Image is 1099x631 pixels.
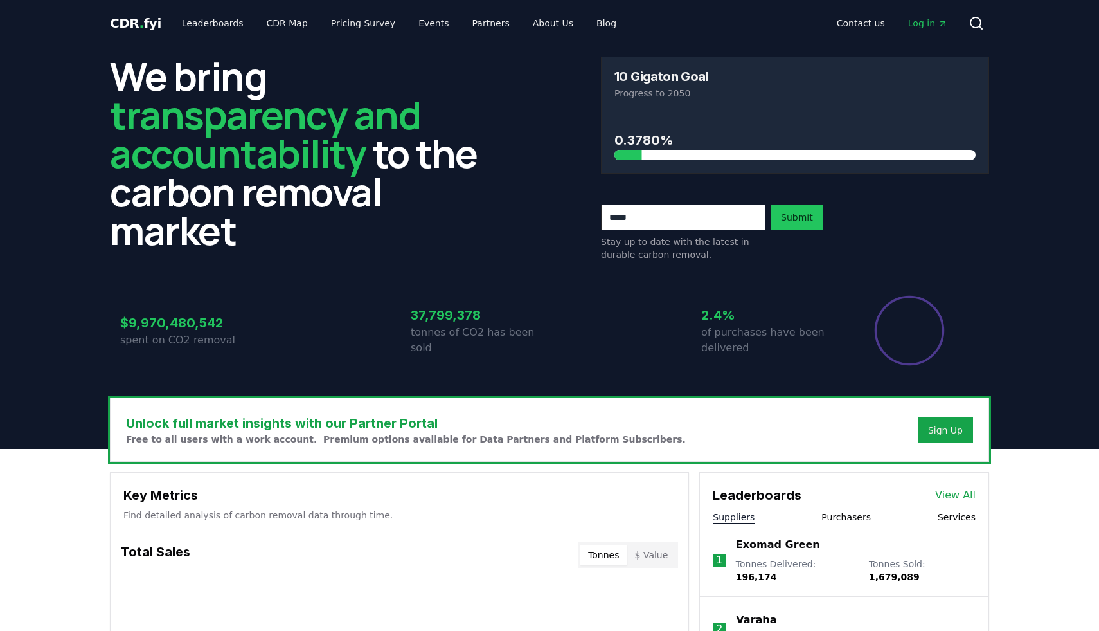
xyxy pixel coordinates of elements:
p: Tonnes Sold : [869,558,976,583]
h3: 0.3780% [614,131,976,150]
p: Stay up to date with the latest in durable carbon removal. [601,235,765,261]
a: CDR.fyi [110,14,161,32]
h3: 10 Gigaton Goal [614,70,708,83]
span: 1,679,089 [869,572,920,582]
h3: $9,970,480,542 [120,313,259,333]
p: Progress to 2050 [614,87,976,100]
h3: Unlock full market insights with our Partner Portal [126,414,686,433]
span: Log in [908,17,948,30]
h2: We bring to the carbon removal market [110,57,498,250]
a: Varaha [736,612,776,628]
h3: 37,799,378 [411,306,549,325]
button: Suppliers [713,511,755,524]
span: transparency and accountability [110,88,420,179]
a: Leaderboards [172,12,254,35]
a: Contact us [826,12,895,35]
nav: Main [826,12,958,35]
a: Sign Up [928,424,963,437]
p: tonnes of CO2 has been sold [411,325,549,356]
p: 1 [716,553,722,568]
h3: 2.4% [701,306,840,325]
a: Partners [462,12,520,35]
a: Exomad Green [736,537,820,553]
a: Blog [586,12,627,35]
p: Find detailed analysis of carbon removal data through time. [123,509,675,522]
span: 196,174 [736,572,777,582]
h3: Total Sales [121,542,190,568]
button: $ Value [627,545,676,565]
a: CDR Map [256,12,318,35]
button: Submit [771,205,823,230]
h3: Key Metrics [123,486,675,505]
a: Pricing Survey [321,12,406,35]
a: About Us [523,12,584,35]
button: Sign Up [918,417,973,443]
p: of purchases have been delivered [701,325,840,356]
h3: Leaderboards [713,486,801,505]
div: Percentage of sales delivered [873,295,945,367]
span: . [139,15,144,31]
button: Purchasers [821,511,871,524]
a: Log in [898,12,958,35]
button: Services [938,511,976,524]
nav: Main [172,12,627,35]
p: spent on CO2 removal [120,333,259,348]
a: View All [935,488,976,503]
p: Free to all users with a work account. Premium options available for Data Partners and Platform S... [126,433,686,446]
button: Tonnes [580,545,627,565]
p: Tonnes Delivered : [736,558,856,583]
a: Events [408,12,459,35]
span: CDR fyi [110,15,161,31]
